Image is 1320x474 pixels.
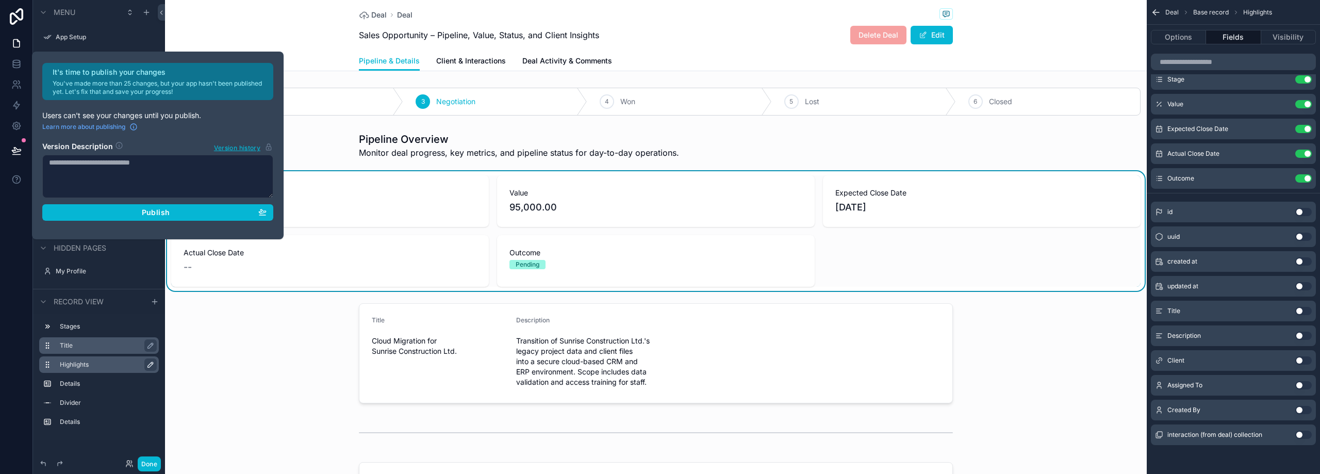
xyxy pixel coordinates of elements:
span: interaction (from deal) collection [1167,431,1262,439]
span: Value [1167,100,1183,108]
span: Sales Opportunity – Pipeline, Value, Status, and Client Insights [359,29,599,41]
label: My Profile [56,267,157,275]
h2: Version Description [42,141,113,153]
button: Fields [1206,30,1261,44]
span: Base record [1193,8,1229,17]
label: Highlights [60,361,151,369]
span: Actual Close Date [1167,150,1219,158]
a: Client & Interactions [436,52,506,72]
span: Pipeline & Details [359,56,420,66]
span: Record view [54,297,104,307]
span: Outcome [1167,174,1194,183]
button: Edit [911,26,953,44]
span: Deal [371,10,387,20]
span: updated at [1167,282,1198,290]
span: -- [184,260,192,274]
button: Version history [213,141,273,153]
span: Expected Close Date [835,188,1128,198]
span: Stage [1167,75,1184,84]
button: Publish [42,204,273,221]
span: Expected Close Date [1167,125,1228,133]
label: Details [60,418,155,426]
span: Deal Activity & Comments [522,56,612,66]
span: Version history [214,142,260,152]
span: Assigned To [1167,381,1202,389]
div: Pending [516,260,539,269]
span: Hidden pages [54,243,106,253]
span: Description [1167,332,1201,340]
button: Options [1151,30,1206,44]
a: Deal Activity & Comments [522,52,612,72]
span: Menu [54,7,75,18]
span: uuid [1167,233,1180,241]
span: Client [1167,356,1184,365]
span: Highlights [1243,8,1272,17]
a: Deal [397,10,412,20]
span: Title [1167,307,1180,315]
label: Details [60,380,155,388]
button: Visibility [1261,30,1316,44]
span: Actual Close Date [184,248,476,258]
span: Learn more about publishing [42,123,125,131]
span: id [1167,208,1173,216]
span: [DATE] [835,200,1128,215]
span: created at [1167,257,1197,266]
span: Client & Interactions [436,56,506,66]
span: Created By [1167,406,1200,414]
p: Users can't see your changes until you publish. [42,110,273,121]
label: App Setup [56,33,157,41]
span: Value [509,188,802,198]
a: Learn more about publishing [42,123,138,131]
a: Pipeline & Details [359,52,420,71]
span: 95,000.00 [509,200,802,215]
label: Stages [60,322,155,331]
button: Done [138,456,161,471]
label: Title [60,341,151,350]
div: scrollable content [33,314,165,440]
p: You've made more than 25 changes, but your app hasn't been published yet. Let's fix that and save... [53,79,267,96]
h2: It's time to publish your changes [53,67,267,77]
span: Deal [1165,8,1179,17]
label: Divider [60,399,155,407]
a: Deal [359,10,387,20]
span: Publish [142,208,170,217]
span: Outcome [509,248,802,258]
span: Stage [184,188,476,198]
